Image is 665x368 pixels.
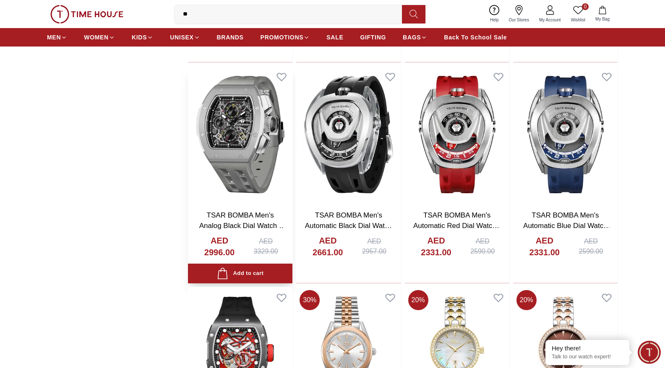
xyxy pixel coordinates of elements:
div: Hey there! [552,344,623,352]
span: MEN [47,33,61,41]
span: 20 % [408,290,428,310]
a: SALE [326,30,343,45]
img: TSAR BOMBA Men's Analog Black Dial Watch - TB8214 C-Grey [188,66,292,203]
span: 20 % [516,290,537,310]
a: TSAR BOMBA Men's Automatic Black Dial Watch - TB8213A-06 SET [305,211,392,241]
span: Back To School Sale [444,33,507,41]
a: Back To School Sale [444,30,507,45]
a: TSAR BOMBA Men's Analog Black Dial Watch - TB8214 C-Grey [199,211,286,241]
span: BRANDS [217,33,244,41]
div: Chat Widget [638,341,661,364]
span: My Account [536,17,564,23]
span: GIFTING [360,33,386,41]
span: KIDS [132,33,147,41]
a: GIFTING [360,30,386,45]
div: Add to cart [217,268,263,279]
a: UNISEX [170,30,200,45]
a: 0Wishlist [566,3,590,25]
p: Talk to our watch expert! [552,353,623,360]
h4: AED 2996.00 [196,235,243,258]
div: AED 2957.00 [356,236,392,257]
span: 30 % [300,290,320,310]
a: MEN [47,30,67,45]
a: BRANDS [217,30,244,45]
a: PROMOTIONS [261,30,310,45]
a: KIDS [132,30,153,45]
h4: AED 2331.00 [522,235,568,258]
a: TSAR BOMBA Men's Automatic Blue Dial Watch - TB8213A-03 SET [523,211,610,241]
a: Our Stores [504,3,534,25]
span: Help [487,17,502,23]
button: Add to cart [188,264,292,283]
span: UNISEX [170,33,193,41]
a: WOMEN [84,30,115,45]
span: Wishlist [568,17,589,23]
img: TSAR BOMBA Men's Automatic Red Dial Watch - TB8213A-04 SET [405,66,509,203]
img: ... [50,5,123,23]
span: My Bag [592,16,613,22]
h4: AED 2331.00 [413,235,459,258]
div: AED 2590.00 [573,236,609,257]
img: TSAR BOMBA Men's Automatic Black Dial Watch - TB8213A-06 SET [296,66,401,203]
span: Our Stores [506,17,532,23]
button: My Bag [590,4,615,24]
span: PROMOTIONS [261,33,304,41]
div: AED 2590.00 [464,236,501,257]
a: BAGS [403,30,427,45]
a: TSAR BOMBA Men's Automatic Red Dial Watch - TB8213A-04 SET [413,211,501,241]
span: WOMEN [84,33,109,41]
h4: AED 2661.00 [305,235,351,258]
a: Help [485,3,504,25]
span: 0 [582,3,589,10]
div: AED 3329.00 [248,236,284,257]
img: TSAR BOMBA Men's Automatic Blue Dial Watch - TB8213A-03 SET [513,66,618,203]
span: SALE [326,33,343,41]
span: BAGS [403,33,421,41]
